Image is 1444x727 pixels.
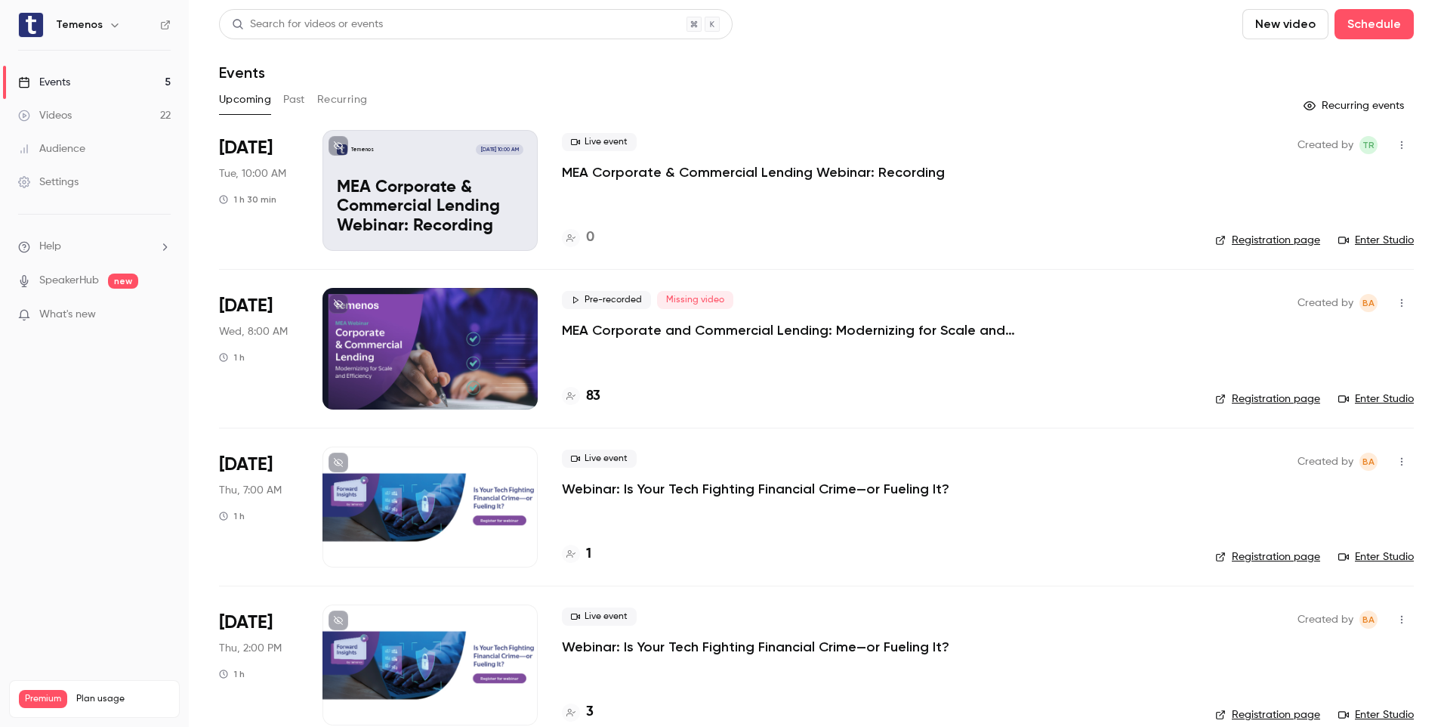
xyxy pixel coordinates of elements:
[219,294,273,318] span: [DATE]
[476,144,523,155] span: [DATE] 10:00 AM
[219,130,298,251] div: Sep 2 Tue, 11:00 AM (Africa/Johannesburg)
[562,702,594,722] a: 3
[219,63,265,82] h1: Events
[317,88,368,112] button: Recurring
[1362,294,1375,312] span: BA
[108,274,138,289] span: new
[219,611,273,635] span: [DATE]
[1338,549,1414,565] a: Enter Studio
[562,321,1015,339] a: MEA Corporate and Commercial Lending: Modernizing for Scale and Efficiency
[19,13,43,37] img: Temenos
[1215,707,1320,722] a: Registration page
[657,291,733,309] span: Missing video
[1297,611,1353,629] span: Created by
[1362,136,1375,154] span: TR
[562,608,637,626] span: Live event
[586,386,600,407] h4: 83
[1359,611,1378,629] span: Balamurugan Arunachalam
[219,166,286,181] span: Tue, 10:00 AM
[219,605,298,725] div: Sep 25 Thu, 2:00 PM (Europe/London)
[219,288,298,409] div: Sep 10 Wed, 9:00 AM (Africa/Johannesburg)
[219,88,271,112] button: Upcoming
[337,178,523,237] p: MEA Corporate & Commercial Lending Webinar: Recording
[219,324,288,339] span: Wed, 8:00 AM
[18,141,85,156] div: Audience
[562,386,600,407] a: 83
[219,641,282,656] span: Thu, 2:00 PM
[1362,453,1375,471] span: BA
[1297,136,1353,154] span: Created by
[18,75,70,90] div: Events
[1359,453,1378,471] span: Balamurugan Arunachalam
[1215,549,1320,565] a: Registration page
[1338,391,1414,407] a: Enter Studio
[351,146,374,153] p: Temenos
[219,453,273,477] span: [DATE]
[562,227,594,248] a: 0
[219,193,276,206] div: 1 h 30 min
[562,163,945,181] a: MEA Corporate & Commercial Lending Webinar: Recording
[219,668,245,680] div: 1 h
[586,702,594,722] h4: 3
[19,690,67,708] span: Premium
[219,447,298,568] div: Sep 25 Thu, 2:00 PM (Asia/Singapore)
[1297,453,1353,471] span: Created by
[1297,294,1353,312] span: Created by
[219,351,245,363] div: 1 h
[1338,707,1414,722] a: Enter Studio
[219,136,273,160] span: [DATE]
[56,17,103,32] h6: Temenos
[562,638,949,656] a: Webinar: Is Your Tech Fighting Financial Crime—or Fueling It?
[562,291,651,309] span: Pre-recorded
[39,239,61,255] span: Help
[18,175,79,190] div: Settings
[1359,294,1378,312] span: Balamurugan Arunachalam
[1297,94,1414,118] button: Recurring events
[1334,9,1414,39] button: Schedule
[39,307,96,323] span: What's new
[1338,233,1414,248] a: Enter Studio
[232,17,383,32] div: Search for videos or events
[283,88,305,112] button: Past
[39,273,99,289] a: SpeakerHub
[562,133,637,151] span: Live event
[1215,233,1320,248] a: Registration page
[18,239,171,255] li: help-dropdown-opener
[153,308,171,322] iframe: Noticeable Trigger
[562,450,637,468] span: Live event
[1359,136,1378,154] span: Terniell Ramlah
[562,480,949,498] a: Webinar: Is Your Tech Fighting Financial Crime—or Fueling It?
[586,544,591,565] h4: 1
[18,108,72,123] div: Videos
[1362,611,1375,629] span: BA
[322,130,538,251] a: MEA Corporate & Commercial Lending Webinar: Recording Temenos[DATE] 10:00 AMMEA Corporate & Comme...
[1215,391,1320,407] a: Registration page
[76,693,170,705] span: Plan usage
[586,227,594,248] h4: 0
[1242,9,1328,39] button: New video
[562,544,591,565] a: 1
[219,483,282,498] span: Thu, 7:00 AM
[219,510,245,522] div: 1 h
